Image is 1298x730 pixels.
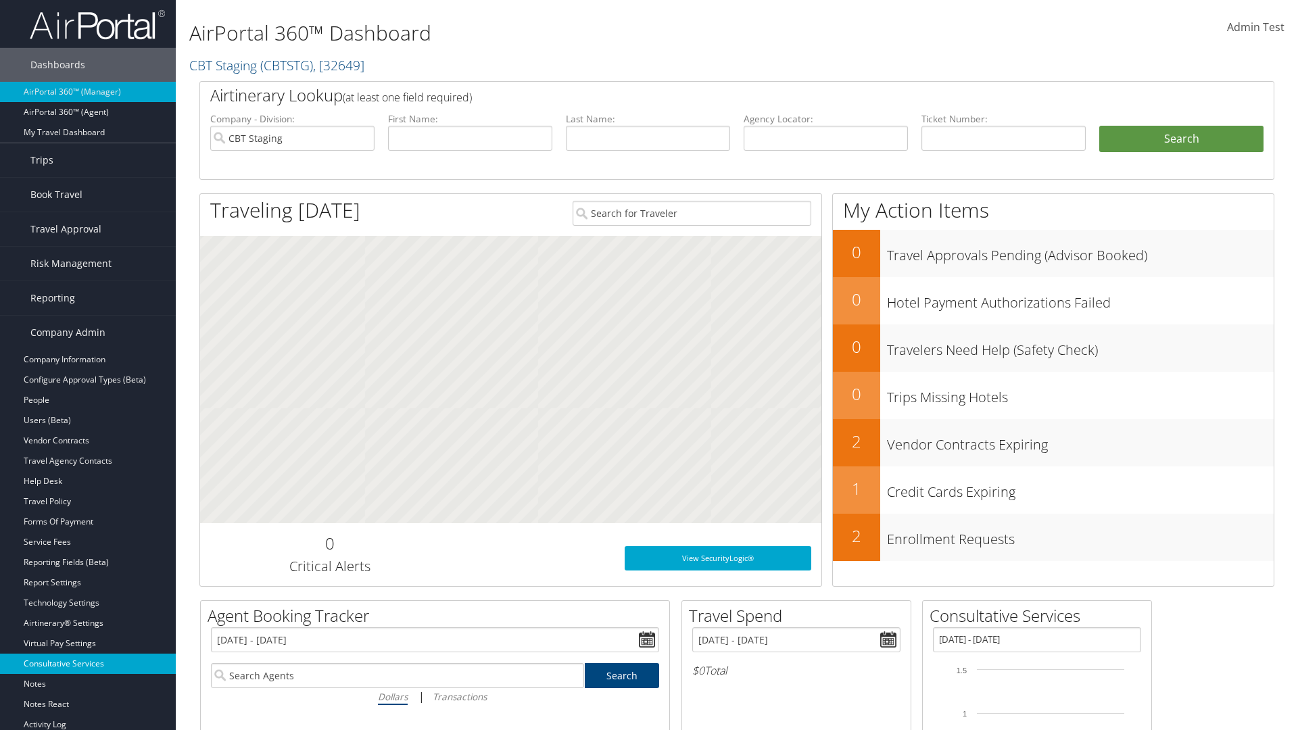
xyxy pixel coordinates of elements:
[30,143,53,177] span: Trips
[833,466,1274,514] a: 1Credit Cards Expiring
[30,9,165,41] img: airportal-logo.png
[30,178,82,212] span: Book Travel
[833,477,880,500] h2: 1
[343,90,472,105] span: (at least one field required)
[744,112,908,126] label: Agency Locator:
[313,56,364,74] span: , [ 32649 ]
[260,56,313,74] span: ( CBTSTG )
[210,84,1174,107] h2: Airtinerary Lookup
[30,212,101,246] span: Travel Approval
[211,663,584,688] input: Search Agents
[208,604,669,627] h2: Agent Booking Tracker
[210,557,449,576] h3: Critical Alerts
[566,112,730,126] label: Last Name:
[833,419,1274,466] a: 2Vendor Contracts Expiring
[833,241,880,264] h2: 0
[689,604,911,627] h2: Travel Spend
[887,429,1274,454] h3: Vendor Contracts Expiring
[833,335,880,358] h2: 0
[833,525,880,547] h2: 2
[210,196,360,224] h1: Traveling [DATE]
[833,430,880,453] h2: 2
[433,690,487,703] i: Transactions
[963,710,967,718] tspan: 1
[30,281,75,315] span: Reporting
[921,112,1086,126] label: Ticket Number:
[1227,7,1284,49] a: Admin Test
[573,201,811,226] input: Search for Traveler
[833,277,1274,324] a: 0Hotel Payment Authorizations Failed
[957,666,967,675] tspan: 1.5
[887,334,1274,360] h3: Travelers Need Help (Safety Check)
[30,48,85,82] span: Dashboards
[189,56,364,74] a: CBT Staging
[378,690,408,703] i: Dollars
[887,239,1274,265] h3: Travel Approvals Pending (Advisor Booked)
[930,604,1151,627] h2: Consultative Services
[585,663,660,688] a: Search
[210,112,375,126] label: Company - Division:
[211,688,659,705] div: |
[887,476,1274,502] h3: Credit Cards Expiring
[30,316,105,349] span: Company Admin
[887,523,1274,549] h3: Enrollment Requests
[388,112,552,126] label: First Name:
[210,532,449,555] h2: 0
[833,372,1274,419] a: 0Trips Missing Hotels
[887,381,1274,407] h3: Trips Missing Hotels
[189,19,919,47] h1: AirPortal 360™ Dashboard
[833,383,880,406] h2: 0
[887,287,1274,312] h3: Hotel Payment Authorizations Failed
[692,663,704,678] span: $0
[833,288,880,311] h2: 0
[692,663,900,678] h6: Total
[625,546,811,570] a: View SecurityLogic®
[1099,126,1264,153] button: Search
[833,514,1274,561] a: 2Enrollment Requests
[833,324,1274,372] a: 0Travelers Need Help (Safety Check)
[1227,20,1284,34] span: Admin Test
[833,196,1274,224] h1: My Action Items
[30,247,112,281] span: Risk Management
[833,230,1274,277] a: 0Travel Approvals Pending (Advisor Booked)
